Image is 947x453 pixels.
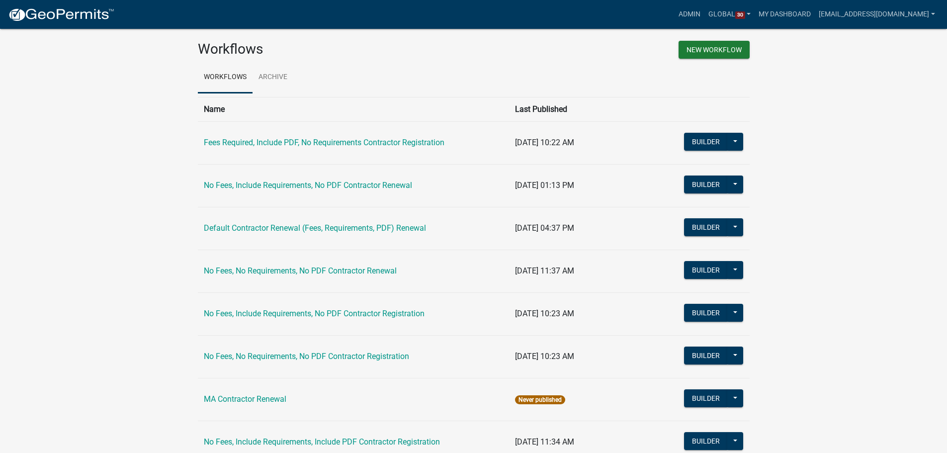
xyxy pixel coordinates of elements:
[515,138,574,147] span: [DATE] 10:22 AM
[509,97,663,121] th: Last Published
[204,437,440,447] a: No Fees, Include Requirements, Include PDF Contractor Registration
[684,133,728,151] button: Builder
[515,181,574,190] span: [DATE] 01:13 PM
[204,223,426,233] a: Default Contractor Renewal (Fees, Requirements, PDF) Renewal
[204,309,425,318] a: No Fees, Include Requirements, No PDF Contractor Registration
[675,5,704,24] a: Admin
[684,261,728,279] button: Builder
[684,432,728,450] button: Builder
[684,389,728,407] button: Builder
[204,138,444,147] a: Fees Required, Include PDF, No Requirements Contractor Registration
[755,5,815,24] a: My Dashboard
[735,11,745,19] span: 30
[684,176,728,193] button: Builder
[198,41,466,58] h3: Workflows
[204,266,397,275] a: No Fees, No Requirements, No PDF Contractor Renewal
[515,266,574,275] span: [DATE] 11:37 AM
[198,97,509,121] th: Name
[204,352,409,361] a: No Fees, No Requirements, No PDF Contractor Registration
[679,41,750,59] button: New Workflow
[684,347,728,364] button: Builder
[684,304,728,322] button: Builder
[815,5,939,24] a: [EMAIL_ADDRESS][DOMAIN_NAME]
[515,309,574,318] span: [DATE] 10:23 AM
[204,181,412,190] a: No Fees, Include Requirements, No PDF Contractor Renewal
[684,218,728,236] button: Builder
[515,395,565,404] span: Never published
[204,394,286,404] a: MA Contractor Renewal
[515,223,574,233] span: [DATE] 04:37 PM
[253,62,293,93] a: Archive
[515,352,574,361] span: [DATE] 10:23 AM
[515,437,574,447] span: [DATE] 11:34 AM
[198,62,253,93] a: Workflows
[704,5,755,24] a: Global30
